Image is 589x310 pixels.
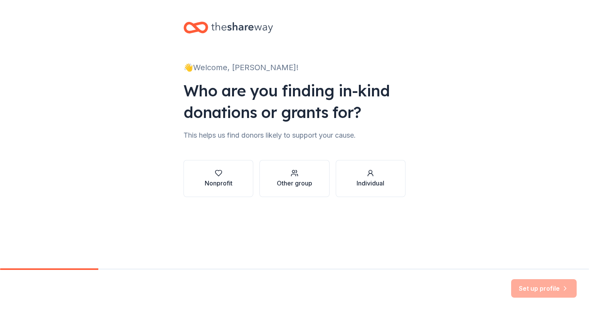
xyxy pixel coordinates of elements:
[183,80,406,123] div: Who are you finding in-kind donations or grants for?
[357,179,384,188] div: Individual
[183,61,406,74] div: 👋 Welcome, [PERSON_NAME]!
[205,179,232,188] div: Nonprofit
[336,160,406,197] button: Individual
[183,129,406,142] div: This helps us find donors likely to support your cause.
[259,160,329,197] button: Other group
[277,179,312,188] div: Other group
[183,160,253,197] button: Nonprofit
